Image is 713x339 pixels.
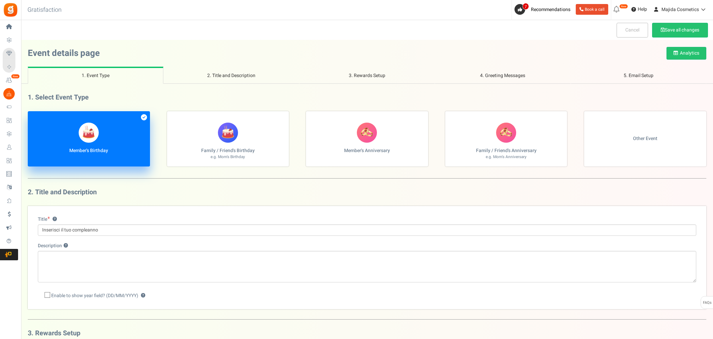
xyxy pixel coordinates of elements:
span: FAQs [703,296,712,309]
a: 1. Event Type [28,67,163,84]
a: 4. Greeting Messages [435,67,570,84]
small: e.g. Mom's Birthday [174,154,283,160]
h2: Event details page [28,49,100,58]
a: New [3,75,18,86]
button: Title [53,217,57,221]
input: E.g. Enter your birthday [38,224,696,236]
a: 7 Recommendations [514,4,573,15]
a: 2. Title and Description [163,67,299,84]
em: New [11,74,20,79]
span: Enable to show year field? (DD/MM/YYYY) [51,292,138,299]
h3: 2. Title and Description [28,189,706,196]
h3: 3. Rewards Setup [28,330,706,337]
button: Enable to show year field? (DD/MM/YYYY) [141,293,145,298]
span: Member's Anniversary [344,147,390,154]
label: Description [38,243,68,249]
span: Family / Friend's Anniversary [452,147,561,160]
a: Book a call [576,4,608,15]
a: Help [629,4,650,15]
em: New [619,4,628,9]
label: Title [38,216,57,223]
small: e.g. Mom's Anniversary [452,154,561,160]
span: Other Event [633,135,657,142]
span: Family / Friend's Birthday [174,147,283,160]
img: Gratisfaction [3,2,18,17]
span: 7 [523,3,529,10]
button: Analytics [666,47,706,60]
span: Member's Birthday [69,147,108,154]
span: Help [636,6,647,13]
button: Save all changes [652,23,708,38]
span: Majida Cosmetics [661,6,699,13]
h3: Gratisfaction [20,3,69,17]
button: Description [64,244,68,248]
h3: 1. Select Event Type [28,94,706,101]
a: 3. Rewards Setup [299,67,435,84]
a: 5. Email Setup [571,67,706,84]
span: Recommendations [531,6,570,13]
a: Cancel [617,23,648,38]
